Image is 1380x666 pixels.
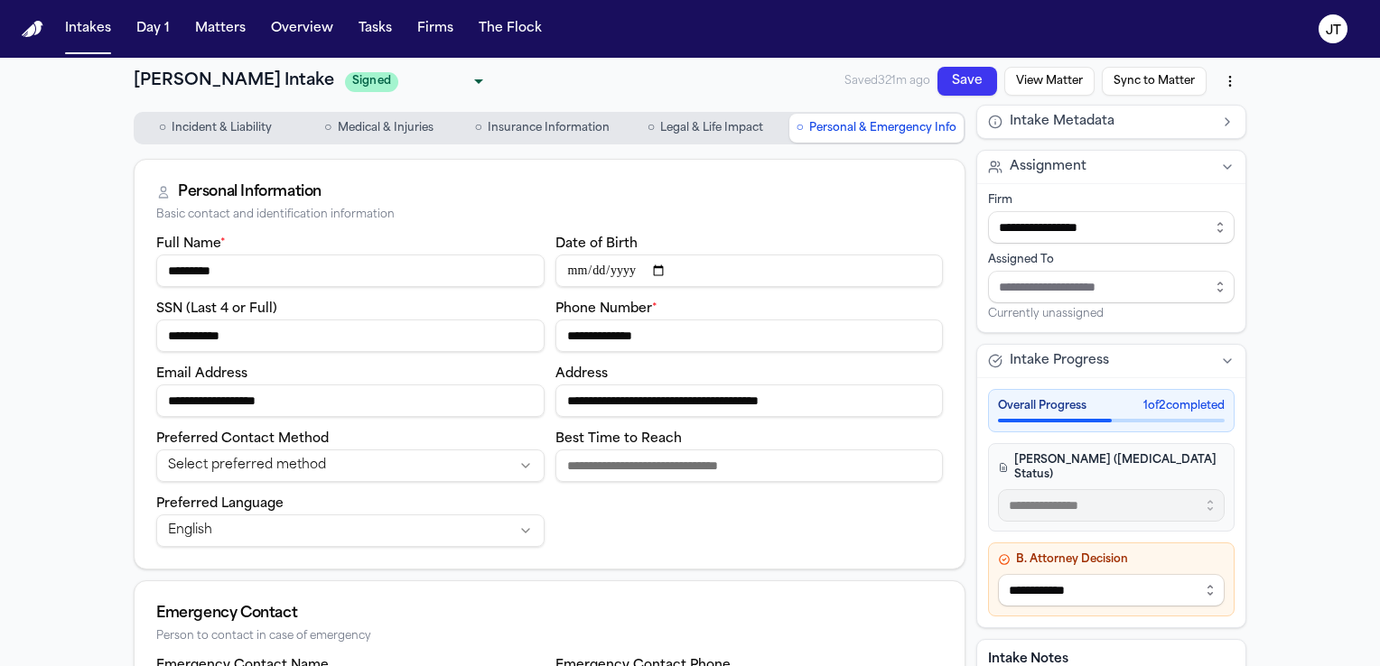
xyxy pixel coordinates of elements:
button: Go to Insurance Information [462,114,622,143]
button: Overview [264,13,340,45]
input: Phone number [555,319,944,352]
button: Tasks [351,13,399,45]
button: Day 1 [129,13,177,45]
div: Emergency Contact [156,603,943,624]
button: Matters [188,13,253,45]
input: Best time to reach [555,449,944,482]
span: Assignment [1010,158,1086,176]
button: Save [937,67,997,96]
span: Insurance Information [488,121,610,135]
span: Signed [345,72,398,92]
input: SSN [156,319,545,352]
button: Intake Progress [977,345,1245,377]
h4: B. Attorney Decision [998,552,1225,567]
div: Firm [988,193,1235,208]
input: Select firm [988,211,1235,244]
label: SSN (Last 4 or Full) [156,302,277,316]
div: Personal Information [178,181,322,203]
img: Finch Logo [22,21,43,38]
div: Assigned To [988,253,1235,267]
label: Full Name [156,237,226,251]
span: Intake Progress [1010,352,1109,370]
span: ○ [159,119,166,137]
span: ○ [324,119,331,137]
a: Home [22,21,43,38]
span: ○ [648,119,655,137]
input: Address [555,384,944,417]
input: Email address [156,384,545,417]
button: Intakes [58,13,118,45]
span: Currently unassigned [988,307,1104,321]
span: Saved 321m ago [844,74,930,88]
input: Date of birth [555,254,944,287]
label: Address [555,367,608,381]
label: Preferred Language [156,497,284,511]
button: Sync to Matter [1102,67,1207,96]
button: The Flock [471,13,549,45]
span: ○ [797,119,804,137]
button: Go to Personal & Emergency Info [789,114,964,143]
button: Go to Legal & Life Impact [626,114,786,143]
input: Assign to staff member [988,271,1235,303]
button: View Matter [1004,67,1095,96]
span: 1 of 2 completed [1143,399,1225,413]
span: Intake Metadata [1010,113,1114,131]
text: JT [1326,24,1341,37]
span: Medical & Injuries [338,121,434,135]
span: ○ [474,119,481,137]
h1: [PERSON_NAME] Intake [134,69,334,94]
div: Update intake status [345,69,490,94]
button: Intake Metadata [977,106,1245,138]
button: Assignment [977,151,1245,183]
span: Legal & Life Impact [660,121,763,135]
button: Go to Medical & Injuries [299,114,459,143]
label: Email Address [156,367,247,381]
label: Date of Birth [555,237,638,251]
button: Firms [410,13,461,45]
div: Person to contact in case of emergency [156,630,943,643]
button: Go to Incident & Liability [135,114,295,143]
span: Personal & Emergency Info [809,121,956,135]
h4: [PERSON_NAME] ([MEDICAL_DATA] Status) [998,453,1225,482]
button: More actions [1214,65,1246,97]
div: Basic contact and identification information [156,208,943,222]
label: Best Time to Reach [555,432,682,446]
input: Full name [156,254,545,287]
label: Phone Number [555,302,657,316]
span: Overall Progress [998,399,1086,413]
label: Preferred Contact Method [156,432,329,446]
span: Incident & Liability [172,121,272,135]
